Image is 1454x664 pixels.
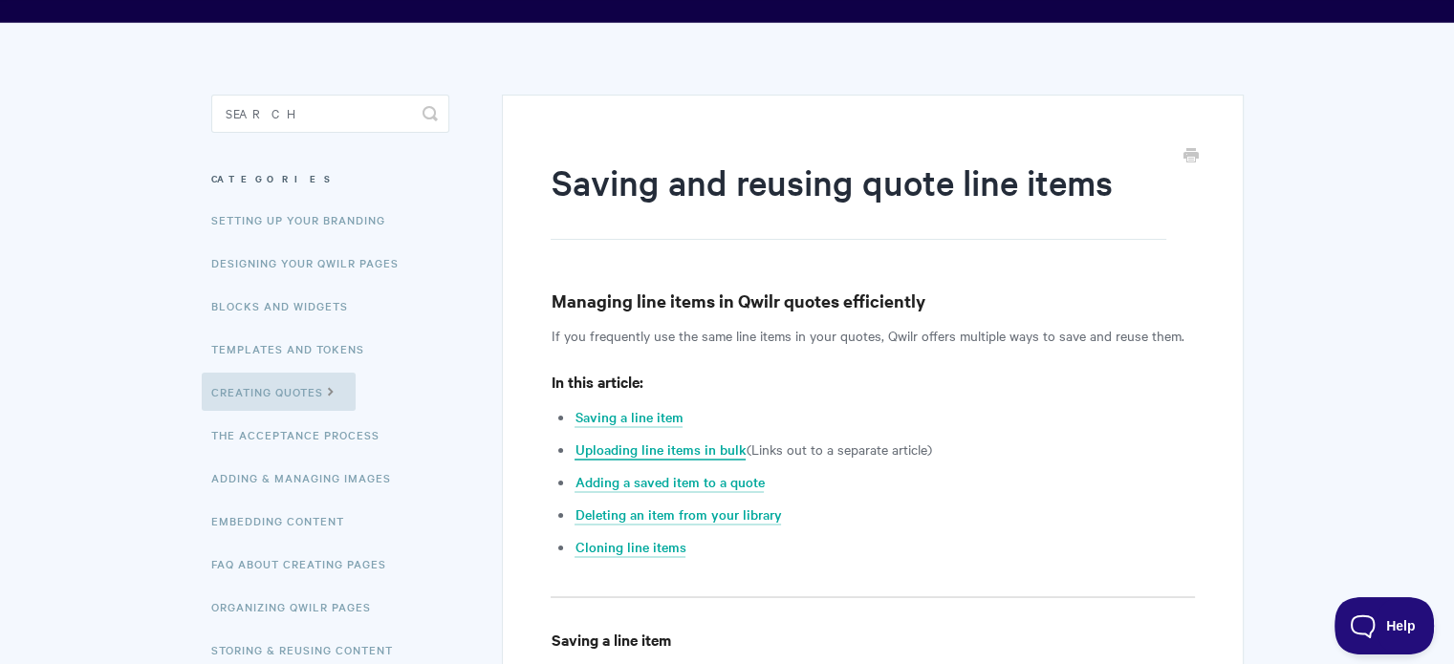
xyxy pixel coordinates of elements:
p: If you frequently use the same line items in your quotes, Qwilr offers multiple ways to save and ... [551,324,1194,347]
a: Saving a line item [575,407,683,428]
a: Organizing Qwilr Pages [211,588,385,626]
h3: Categories [211,161,449,196]
a: Uploading line items in bulk [575,439,746,461]
a: Cloning line items [575,537,685,558]
a: The Acceptance Process [211,416,394,454]
a: Creating Quotes [202,373,356,411]
strong: In this article: [551,371,642,392]
a: Designing Your Qwilr Pages [211,244,413,282]
h1: Saving and reusing quote line items [551,158,1165,240]
li: (Links out to a separate article) [575,438,1194,461]
h3: Managing line items in Qwilr quotes efficiently [551,288,1194,314]
a: FAQ About Creating Pages [211,545,401,583]
a: Templates and Tokens [211,330,379,368]
a: Setting up your Branding [211,201,400,239]
input: Search [211,95,449,133]
a: Adding a saved item to a quote [575,472,764,493]
a: Embedding Content [211,502,358,540]
a: Blocks and Widgets [211,287,362,325]
h4: Saving a line item [551,628,1194,652]
a: Deleting an item from your library [575,504,781,525]
a: Adding & Managing Images [211,459,405,497]
a: Print this Article [1183,146,1199,167]
iframe: Toggle Customer Support [1335,597,1435,654]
